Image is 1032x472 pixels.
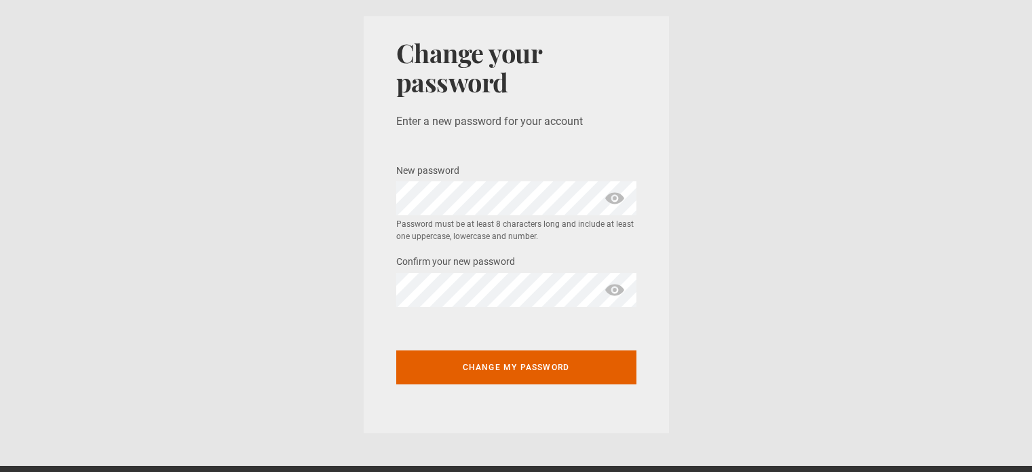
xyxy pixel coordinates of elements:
p: Enter a new password for your account [396,113,636,130]
h1: Change your password [396,38,636,97]
span: show password [604,273,626,307]
small: Password must be at least 8 characters long and include at least one uppercase, lowercase and num... [396,218,636,242]
button: Change my password [396,350,636,384]
label: New password [396,163,459,179]
label: Confirm your new password [396,254,515,270]
span: show password [604,181,626,215]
